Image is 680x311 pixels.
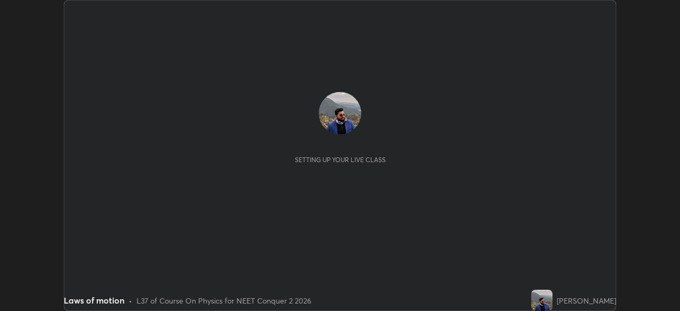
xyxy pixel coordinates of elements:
div: • [129,295,132,306]
div: [PERSON_NAME] [557,295,616,306]
div: Laws of motion [64,294,124,307]
img: 32457bb2dde54d7ea7c34c8e2a2521d0.jpg [531,290,552,311]
div: L37 of Course On Physics for NEET Conquer 2 2026 [137,295,311,306]
img: 32457bb2dde54d7ea7c34c8e2a2521d0.jpg [319,92,361,135]
div: Setting up your live class [295,156,386,164]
